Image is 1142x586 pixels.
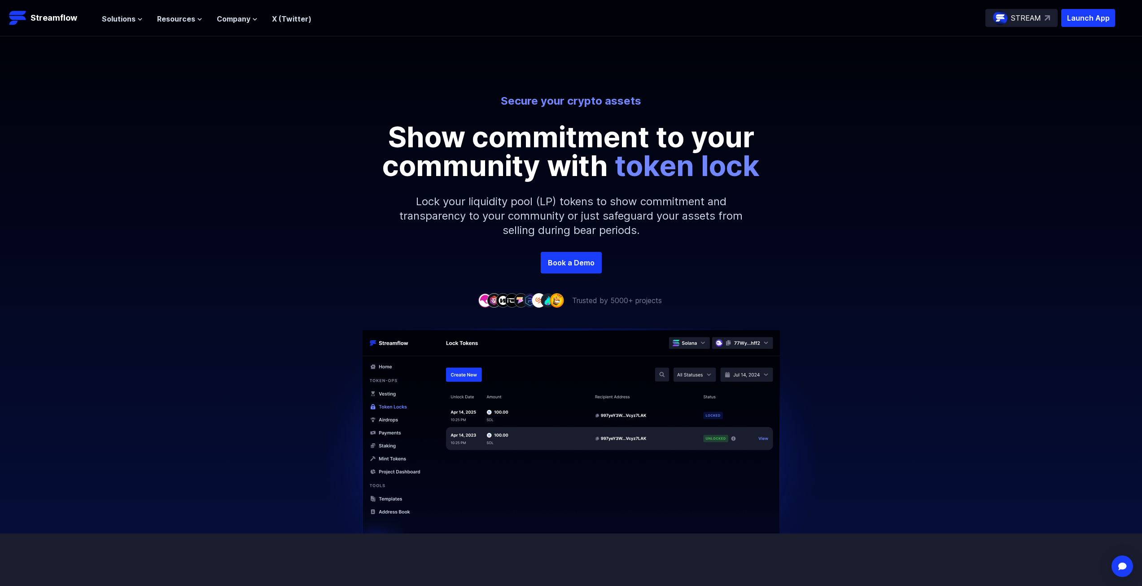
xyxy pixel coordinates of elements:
span: token lock [615,148,760,183]
img: company-7 [532,293,546,307]
a: STREAM [985,9,1058,27]
img: company-4 [505,293,519,307]
button: Company [217,13,258,24]
img: company-9 [550,293,564,307]
img: company-2 [487,293,501,307]
button: Solutions [102,13,143,24]
img: company-5 [514,293,528,307]
img: company-8 [541,293,555,307]
p: Lock your liquidity pool (LP) tokens to show commitment and transparency to your community or jus... [378,180,764,252]
img: company-6 [523,293,537,307]
span: Solutions [102,13,136,24]
a: Book a Demo [541,252,602,273]
button: Resources [157,13,202,24]
p: Secure your crypto assets [323,94,820,108]
img: Hero Image [315,328,827,556]
img: top-right-arrow.svg [1045,15,1050,21]
img: streamflow-logo-circle.png [993,11,1007,25]
a: Streamflow [9,9,93,27]
button: Launch App [1061,9,1115,27]
p: STREAM [1011,13,1041,23]
img: company-1 [478,293,492,307]
p: Streamflow [31,12,77,24]
span: Company [217,13,250,24]
p: Show commitment to your community with [369,123,773,180]
p: Trusted by 5000+ projects [572,295,662,306]
span: Resources [157,13,195,24]
a: X (Twitter) [272,14,311,23]
img: company-3 [496,293,510,307]
img: Streamflow Logo [9,9,27,27]
div: Open Intercom Messenger [1111,555,1133,577]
